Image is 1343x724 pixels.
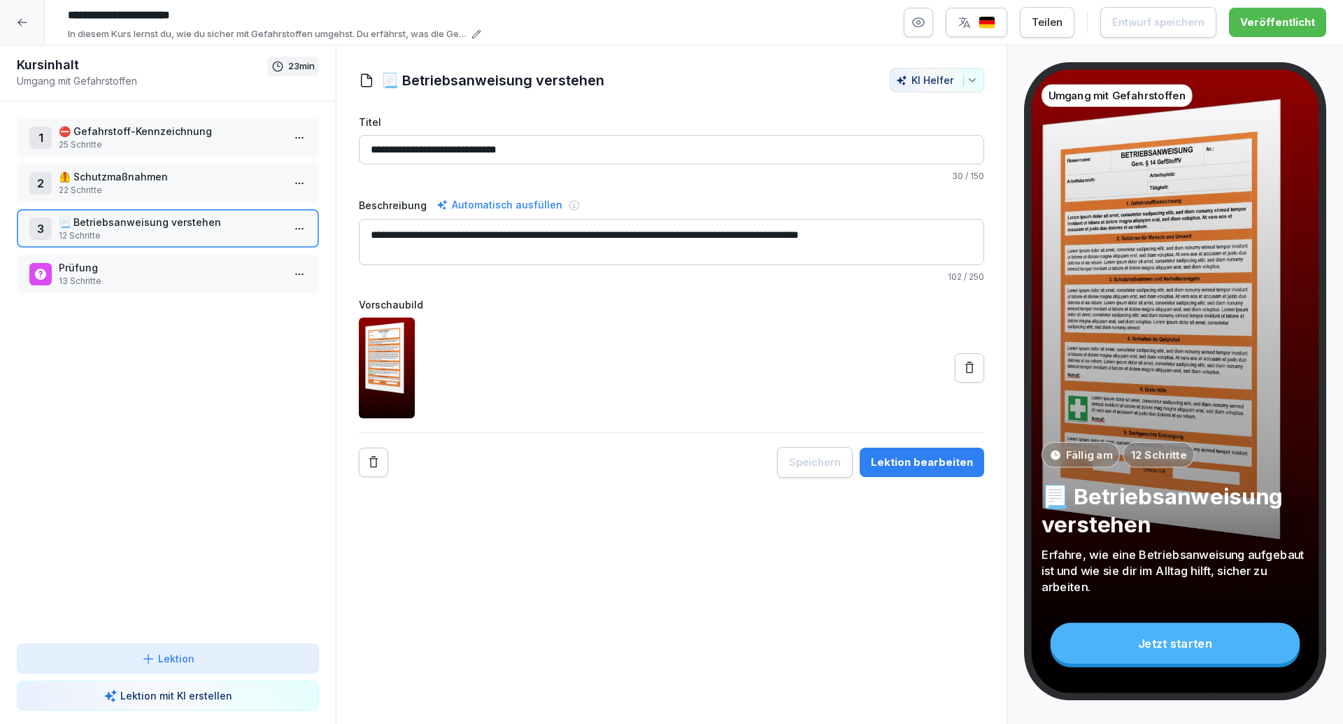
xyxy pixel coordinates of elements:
[59,184,283,197] p: 22 Schritte
[17,118,319,157] div: 1⛔️ Gefahrstoff-Kennzeichnung25 Schritte
[120,688,232,703] p: Lektion mit KI erstellen
[29,127,52,149] div: 1
[1049,88,1186,104] p: Umgang mit Gefahrstoffen
[29,172,52,194] div: 2
[59,215,283,229] p: 📃 Betriebsanweisung verstehen
[1100,7,1216,38] button: Entwurf speichern
[948,271,962,282] span: 102
[434,197,565,213] div: Automatisch ausfüllen
[288,59,315,73] p: 23 min
[359,448,388,477] button: Remove
[952,171,963,181] span: 30
[59,275,283,288] p: 13 Schritte
[777,447,853,478] button: Speichern
[59,229,283,242] p: 12 Schritte
[17,681,319,711] button: Lektion mit KI erstellen
[359,297,984,312] label: Vorschaubild
[1240,15,1315,30] div: Veröffentlicht
[1042,482,1309,537] p: 📃 Betriebsanweisung verstehen
[789,455,841,470] div: Speichern
[59,260,283,275] p: Prüfung
[1229,8,1326,37] button: Veröffentlicht
[359,318,415,418] img: fn5wnnhchvjdx31li8lfkrkx.png
[17,644,319,674] button: Lektion
[17,255,319,293] div: Prüfung13 Schritte
[359,271,984,283] p: / 250
[1112,15,1205,30] div: Entwurf speichern
[359,170,984,183] p: / 150
[896,74,978,86] div: KI Helfer
[890,68,984,92] button: KI Helfer
[871,455,973,470] div: Lektion bearbeiten
[381,70,604,91] h1: 📃 Betriebsanweisung verstehen
[1066,447,1112,462] p: Fällig am
[359,115,984,129] label: Titel
[158,651,194,666] p: Lektion
[359,198,427,213] label: Beschreibung
[979,16,995,29] img: de.svg
[1020,7,1074,38] button: Teilen
[1032,15,1063,30] div: Teilen
[59,139,283,151] p: 25 Schritte
[17,73,267,88] p: Umgang mit Gefahrstoffen
[17,209,319,248] div: 3📃 Betriebsanweisung verstehen12 Schritte
[860,448,984,477] button: Lektion bearbeiten
[1051,623,1300,664] div: Jetzt starten
[59,124,283,139] p: ⛔️ Gefahrstoff-Kennzeichnung
[68,27,467,41] p: In diesem Kurs lernst du, wie du sicher mit Gefahrstoffen umgehst. Du erfährst, was die Gefahrsto...
[17,164,319,202] div: 2🦺 Schutzmaßnahmen22 Schritte
[59,169,283,184] p: 🦺 Schutzmaßnahmen
[1131,447,1186,462] p: 12 Schritte
[29,218,52,240] div: 3
[1042,546,1309,595] p: Erfahre, wie eine Betriebsanweisung aufgebaut ist und wie sie dir im Alltag hilft, sicher zu arbe...
[17,57,267,73] h1: Kursinhalt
